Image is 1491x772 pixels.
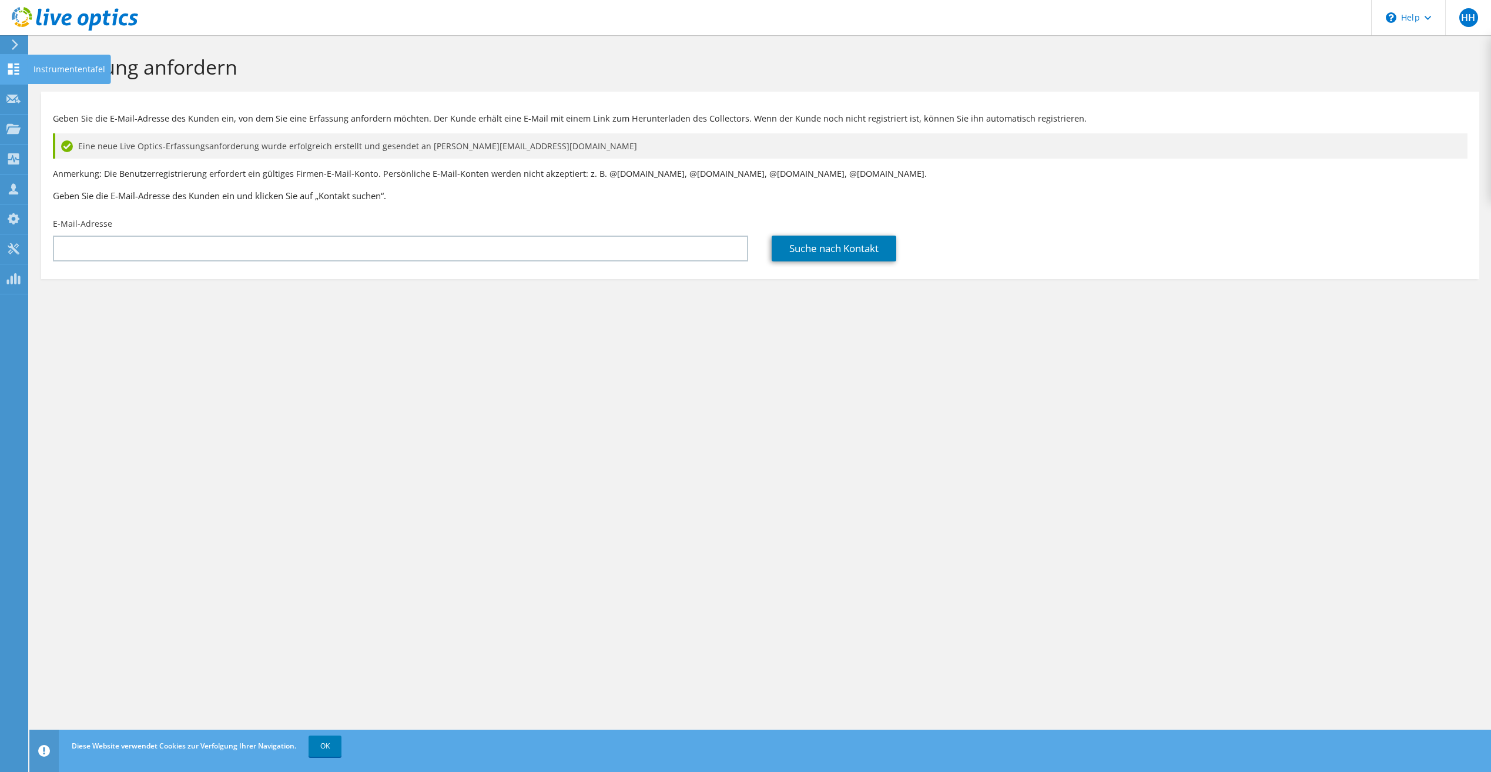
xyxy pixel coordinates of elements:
[53,218,112,230] label: E-Mail-Adresse
[53,112,1467,125] p: Geben Sie die E-Mail-Adresse des Kunden ein, von dem Sie eine Erfassung anfordern möchten. Der Ku...
[53,189,1467,202] h3: Geben Sie die E-Mail-Adresse des Kunden ein und klicken Sie auf „Kontakt suchen“.
[53,167,1467,180] p: Anmerkung: Die Benutzerregistrierung erfordert ein gültiges Firmen-E-Mail-Konto. Persönliche E-Ma...
[47,55,1467,79] h1: Erfassung anfordern
[1386,12,1396,23] svg: \n
[772,236,896,261] a: Suche nach Kontakt
[28,55,111,84] div: Instrumententafel
[78,140,637,153] span: Eine neue Live Optics-Erfassungsanforderung wurde erfolgreich erstellt und gesendet an [PERSON_NA...
[72,741,296,751] span: Diese Website verwendet Cookies zur Verfolgung Ihrer Navigation.
[1459,8,1478,27] span: HH
[309,736,341,757] a: OK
